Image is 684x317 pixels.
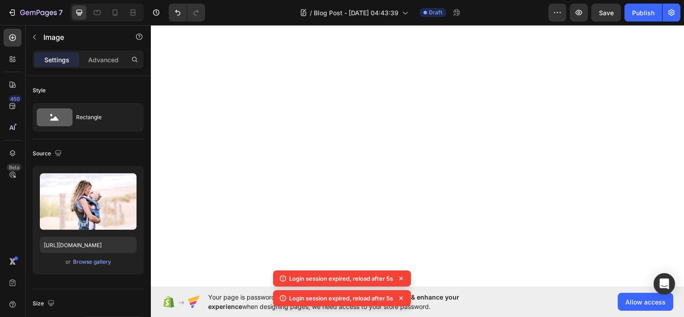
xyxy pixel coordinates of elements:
[76,107,131,128] div: Rectangle
[654,273,675,295] div: Open Intercom Messenger
[169,4,205,21] div: Undo/Redo
[9,95,21,103] div: 450
[4,4,67,21] button: 7
[59,7,63,18] p: 7
[151,25,684,287] iframe: Design area
[289,294,393,303] p: Login session expired, reload after 5s
[625,297,666,307] span: Allow access
[618,293,673,311] button: Allow access
[624,4,662,21] button: Publish
[310,8,312,17] span: /
[7,164,21,171] div: Beta
[289,274,393,283] p: Login session expired, reload after 5s
[88,55,119,64] p: Advanced
[73,257,111,266] button: Browse gallery
[632,8,654,17] div: Publish
[33,298,56,310] div: Size
[208,292,494,311] span: Your page is password protected. To when designing pages, we need access to your store password.
[40,173,137,230] img: preview-image
[73,258,111,266] div: Browse gallery
[43,32,120,43] p: Image
[40,237,137,253] input: https://example.com/image.jpg
[44,55,69,64] p: Settings
[429,9,442,17] span: Draft
[591,4,621,21] button: Save
[65,257,71,267] span: or
[599,9,614,17] span: Save
[33,86,46,94] div: Style
[33,148,64,160] div: Source
[314,8,398,17] span: Blog Post - [DATE] 04:43:39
